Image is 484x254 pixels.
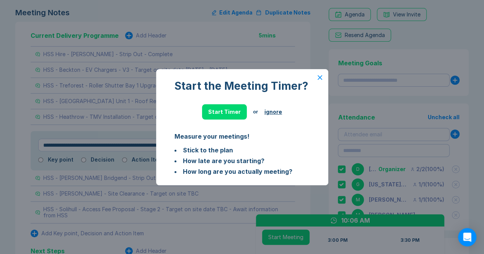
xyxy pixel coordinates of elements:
[174,80,310,92] div: Start the Meeting Timer?
[174,132,310,141] div: Measure your meetings!
[253,109,258,115] div: or
[458,228,476,246] div: Open Intercom Messenger
[202,104,247,120] button: Start Timer
[264,109,282,115] button: ignore
[174,167,310,176] li: How long are you actually meeting?
[174,156,310,165] li: How late are you starting?
[174,146,310,155] li: Stick to the plan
